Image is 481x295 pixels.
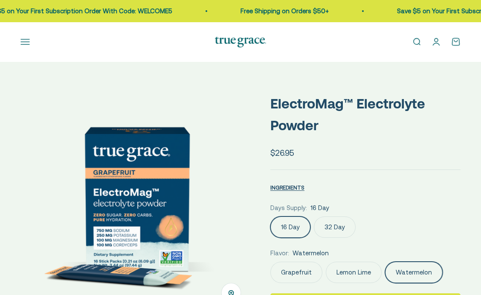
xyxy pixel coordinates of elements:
span: INGREDIENTS [270,184,304,191]
span: 16 Day [310,203,329,213]
a: Free Shipping on Orders $50+ [240,7,329,15]
p: ElectroMag™ Electrolyte Powder [270,93,461,136]
sale-price: $26.95 [270,146,294,159]
legend: Flavor: [270,248,289,258]
button: INGREDIENTS [270,182,304,193]
span: Watermelon [293,248,329,258]
legend: Days Supply: [270,203,307,213]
